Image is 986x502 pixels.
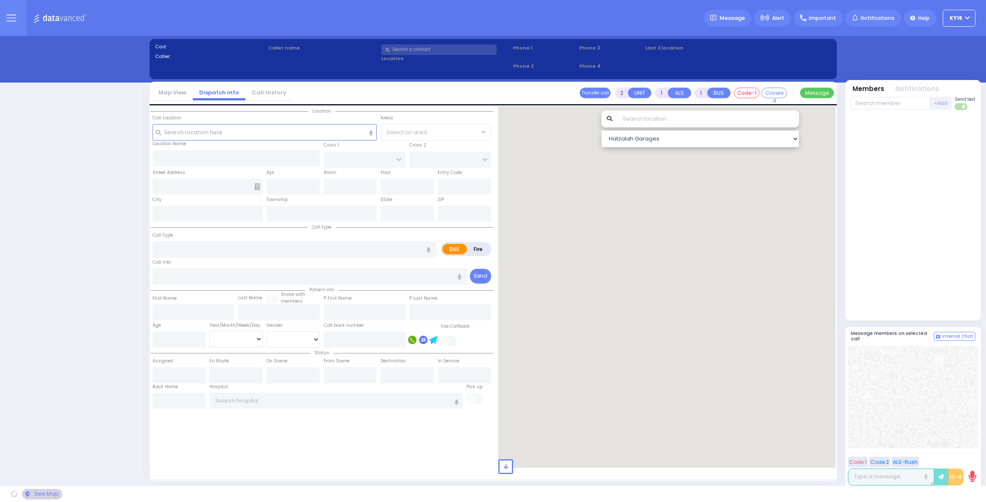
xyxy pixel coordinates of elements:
label: Use Callback [441,323,470,330]
a: Call History [245,88,293,97]
button: Code-1 [734,88,759,98]
button: Send [470,269,491,284]
label: Turn off text [955,102,968,111]
span: Phone 4 [579,63,642,70]
label: EMS [442,244,467,254]
img: message.svg [710,15,717,21]
button: UNIT [628,88,651,98]
label: Location Name [153,141,186,147]
button: Members [853,84,884,94]
input: Search a contact [381,44,497,55]
button: Message [800,88,834,98]
label: Pick up [467,383,483,390]
button: Code 2 [869,457,890,467]
span: Location [308,108,335,114]
input: Search member [851,97,930,110]
label: First Name [153,295,177,302]
label: Caller: [155,53,265,60]
span: members [281,298,303,304]
span: Message [719,14,745,22]
label: Cad: [155,43,265,50]
label: Cross 2 [409,142,426,149]
label: Last Name [238,295,262,301]
label: From Scene [324,358,350,364]
span: Important [809,14,836,22]
label: Call Location [153,115,181,121]
button: ALS-Rush [892,457,919,467]
span: Phone 1 [513,44,576,52]
label: Destination [381,358,406,364]
label: ZIP [438,196,444,203]
label: Fire [467,244,490,254]
button: Code 1 [848,457,868,467]
a: Dispatch info [193,88,245,97]
input: Search location here [153,124,377,140]
div: Year/Month/Week/Day [209,322,263,329]
button: Covered [761,88,787,98]
label: P First Name [324,295,352,302]
span: Send text [955,96,975,102]
span: Status [310,350,333,356]
span: Other building occupants [254,183,260,190]
img: Logo [33,13,90,23]
label: City [153,196,161,203]
span: Phone 3 [579,44,642,52]
label: Cross 1 [324,142,339,149]
label: On Scene [267,358,287,364]
a: Map View [152,88,193,97]
button: KY16 [943,10,975,27]
label: En Route [209,358,229,364]
label: Assigned [153,358,173,364]
span: Help [918,14,930,22]
button: Internal Chat [934,332,975,341]
label: Apt [267,169,274,176]
label: Call Info [153,259,171,266]
label: In Service [438,358,459,364]
label: Call Type [153,232,173,239]
div: See map [22,489,62,499]
label: Call back number [324,322,364,329]
label: State [381,196,392,203]
label: Caller name [268,44,378,52]
input: Search hospital [209,393,462,409]
label: Hospital [209,383,228,390]
img: comment-alt.png [936,335,940,339]
button: BUS [707,88,730,98]
span: Alert [772,14,784,22]
span: Patient info [305,287,339,293]
label: P Last Name [409,295,437,302]
h5: Message members on selected call [851,331,934,342]
label: Floor [381,169,391,176]
span: Select an area [386,128,427,137]
label: Back Home [153,383,178,390]
span: Notifications [861,14,894,22]
label: Street Address [153,169,185,176]
button: ALS [668,88,691,98]
span: Call type [308,224,336,230]
label: Gender [267,322,283,329]
label: Age [153,322,161,329]
button: Notifications [895,84,939,94]
span: Phone 2 [513,63,576,70]
small: Share with [281,291,305,298]
span: KY16 [950,14,962,22]
label: Entry Code [438,169,462,176]
label: Room [324,169,336,176]
label: Township [267,196,288,203]
input: Search location [617,110,799,127]
label: Location [381,55,511,62]
span: Internal Chat [942,334,973,339]
button: Transfer call [580,88,611,98]
label: Last 3 location [645,44,738,52]
label: Areas [381,115,393,121]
